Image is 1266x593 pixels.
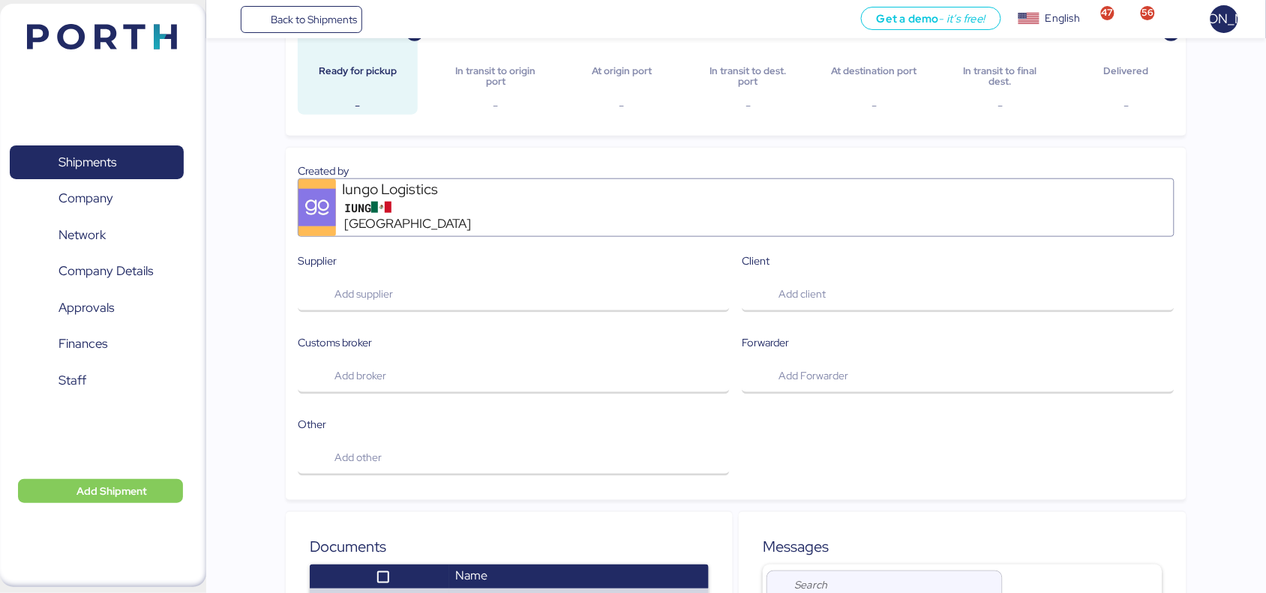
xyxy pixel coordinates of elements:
[58,151,116,173] span: Shipments
[574,97,670,115] div: -
[298,163,1174,179] div: Created by
[344,214,471,233] span: [GEOGRAPHIC_DATA]
[778,285,826,303] span: Add client
[310,536,709,559] div: Documents
[1078,97,1174,115] div: -
[826,97,922,115] div: -
[334,448,382,466] span: Add other
[58,187,113,209] span: Company
[334,367,386,385] span: Add broker
[18,479,183,503] button: Add Shipment
[700,66,796,88] div: In transit to dest. port
[271,10,357,28] span: Back to Shipments
[58,297,114,319] span: Approvals
[58,260,153,282] span: Company Details
[763,536,1162,559] div: Messages
[574,66,670,88] div: At origin port
[826,66,922,88] div: At destination port
[10,364,184,398] a: Staff
[58,224,106,246] span: Network
[334,285,393,303] span: Add supplier
[58,333,107,355] span: Finances
[952,97,1048,115] div: -
[298,275,730,313] button: Add supplier
[10,327,184,361] a: Finances
[10,145,184,180] a: Shipments
[778,367,848,385] span: Add Forwarder
[10,181,184,216] a: Company
[742,357,1174,394] button: Add Forwarder
[310,66,406,88] div: Ready for pickup
[298,357,730,394] button: Add broker
[952,66,1048,88] div: In transit to final dest.
[342,179,522,199] div: Iungo Logistics
[742,275,1174,313] button: Add client
[76,482,147,500] span: Add Shipment
[215,7,241,32] button: Menu
[1045,10,1080,26] div: English
[448,97,544,115] div: -
[455,568,487,584] span: Name
[10,218,184,253] a: Network
[241,6,363,33] a: Back to Shipments
[700,97,796,115] div: -
[448,66,544,88] div: In transit to origin port
[58,370,86,391] span: Staff
[10,291,184,325] a: Approvals
[310,97,406,115] div: -
[298,439,730,476] button: Add other
[10,254,184,289] a: Company Details
[1078,66,1174,88] div: Delivered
